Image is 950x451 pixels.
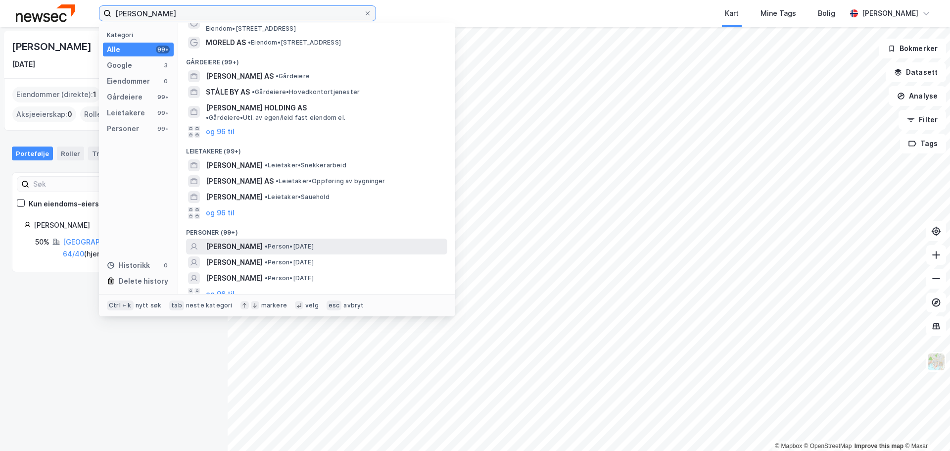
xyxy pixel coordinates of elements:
[34,219,203,231] div: [PERSON_NAME]
[206,114,209,121] span: •
[276,177,385,185] span: Leietaker • Oppføring av bygninger
[265,193,268,200] span: •
[107,107,145,119] div: Leietakere
[265,243,268,250] span: •
[12,58,35,70] div: [DATE]
[252,88,360,96] span: Gårdeiere • Hovedkontortjenester
[265,243,314,251] span: Person • [DATE]
[265,274,314,282] span: Person • [DATE]
[276,177,279,185] span: •
[900,134,946,153] button: Tags
[178,50,455,68] div: Gårdeiere (99+)
[107,91,142,103] div: Gårdeiere
[178,221,455,239] div: Personer (99+)
[156,109,170,117] div: 99+
[206,126,235,138] button: og 96 til
[248,39,251,46] span: •
[12,87,100,102] div: Eiendommer (direkte) :
[206,256,263,268] span: [PERSON_NAME]
[107,44,120,55] div: Alle
[886,62,946,82] button: Datasett
[162,261,170,269] div: 0
[57,147,84,160] div: Roller
[899,110,946,130] button: Filter
[119,275,168,287] div: Delete history
[889,86,946,106] button: Analyse
[162,61,170,69] div: 3
[265,258,268,266] span: •
[156,93,170,101] div: 99+
[206,191,263,203] span: [PERSON_NAME]
[901,403,950,451] iframe: Chat Widget
[206,114,345,122] span: Gårdeiere • Utl. av egen/leid fast eiendom el.
[63,236,203,260] div: ( hjemmelshaver )
[12,106,76,122] div: Aksjeeierskap :
[107,59,132,71] div: Google
[206,70,274,82] span: [PERSON_NAME] AS
[804,443,852,450] a: OpenStreetMap
[206,207,235,219] button: og 96 til
[186,301,233,309] div: neste kategori
[265,161,346,169] span: Leietaker • Snekkerarbeid
[111,6,364,21] input: Søk på adresse, matrikkel, gårdeiere, leietakere eller personer
[265,161,268,169] span: •
[206,288,235,300] button: og 96 til
[80,106,115,122] div: Roller :
[107,75,150,87] div: Eiendommer
[879,39,946,58] button: Bokmerker
[818,7,835,19] div: Bolig
[29,177,138,192] input: Søk
[760,7,796,19] div: Mine Tags
[206,37,246,49] span: MORELD AS
[29,198,112,210] div: Kun eiendoms-eierskap
[107,123,139,135] div: Personer
[206,241,263,252] span: [PERSON_NAME]
[156,125,170,133] div: 99+
[107,301,134,310] div: Ctrl + k
[12,39,93,54] div: [PERSON_NAME]
[206,272,263,284] span: [PERSON_NAME]
[16,4,75,22] img: newsec-logo.f6e21ccffca1b3a03d2d.png
[305,301,319,309] div: velg
[88,147,156,160] div: Transaksjoner
[343,301,364,309] div: avbryt
[252,88,255,96] span: •
[206,159,263,171] span: [PERSON_NAME]
[206,25,296,33] span: Eiendom • [STREET_ADDRESS]
[725,7,739,19] div: Kart
[265,258,314,266] span: Person • [DATE]
[169,301,184,310] div: tab
[136,301,162,309] div: nytt søk
[327,301,342,310] div: esc
[178,140,455,157] div: Leietakere (99+)
[67,108,72,120] span: 0
[206,86,250,98] span: STÅLE BY AS
[107,31,174,39] div: Kategori
[93,89,96,100] span: 1
[156,46,170,53] div: 99+
[107,259,150,271] div: Historikk
[63,238,137,258] a: [GEOGRAPHIC_DATA], 64/40
[775,443,802,450] a: Mapbox
[35,236,49,248] div: 50%
[855,443,903,450] a: Improve this map
[862,7,918,19] div: [PERSON_NAME]
[261,301,287,309] div: markere
[12,147,53,160] div: Portefølje
[206,102,307,114] span: [PERSON_NAME] HOLDING AS
[206,175,274,187] span: [PERSON_NAME] AS
[265,274,268,282] span: •
[276,72,279,80] span: •
[162,77,170,85] div: 0
[265,193,330,201] span: Leietaker • Sauehold
[927,352,946,371] img: Z
[248,39,341,47] span: Eiendom • [STREET_ADDRESS]
[276,72,310,80] span: Gårdeiere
